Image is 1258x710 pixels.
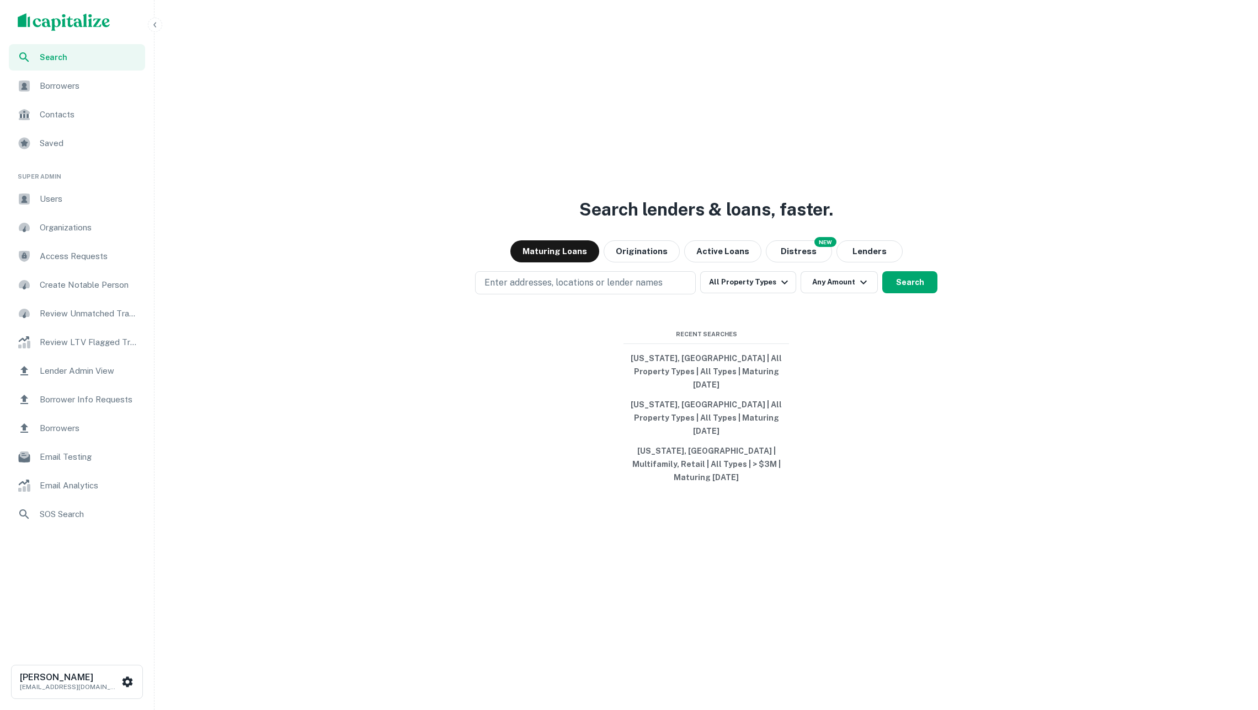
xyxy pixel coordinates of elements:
button: [PERSON_NAME][EMAIL_ADDRESS][DOMAIN_NAME] [11,665,143,699]
span: Email Analytics [40,479,138,492]
span: SOS Search [40,508,138,521]
p: Enter addresses, locations or lender names [484,276,663,289]
p: [EMAIL_ADDRESS][DOMAIN_NAME] [20,682,119,692]
a: Email Testing [9,444,145,470]
span: Contacts [40,108,138,121]
span: Borrowers [40,422,138,435]
a: Email Analytics [9,472,145,499]
a: Users [9,186,145,212]
span: Search [40,51,138,63]
a: Contacts [9,101,145,128]
button: All Property Types [700,271,796,293]
button: Search [882,271,937,293]
a: Access Requests [9,243,145,270]
button: Lenders [836,240,903,262]
span: Review LTV Flagged Transactions [40,336,138,349]
span: Access Requests [40,250,138,263]
a: Review Unmatched Transactions [9,300,145,327]
span: Saved [40,137,138,150]
div: NEW [814,237,836,247]
iframe: Chat Widget [1203,622,1258,675]
span: Borrower Info Requests [40,393,138,406]
button: Originations [604,240,680,262]
button: Any Amount [801,271,878,293]
button: Active Loans [684,240,761,262]
a: Review LTV Flagged Transactions [9,329,145,356]
h3: Search lenders & loans, faster. [579,196,833,223]
a: Borrowers [9,415,145,442]
a: SOS Search [9,501,145,528]
button: [US_STATE], [GEOGRAPHIC_DATA] | All Property Types | All Types | Maturing [DATE] [623,348,789,395]
a: Search [9,44,145,71]
a: Saved [9,130,145,157]
h6: [PERSON_NAME] [20,673,119,682]
a: Organizations [9,214,145,241]
button: [US_STATE], [GEOGRAPHIC_DATA] | Multifamily, Retail | All Types | > $3M | Maturing [DATE] [623,441,789,487]
button: [US_STATE], [GEOGRAPHIC_DATA] | All Property Types | All Types | Maturing [DATE] [623,395,789,441]
span: Email Testing [40,450,138,464]
a: Lender Admin View [9,358,145,384]
a: Create Notable Person [9,272,145,298]
span: Organizations [40,221,138,234]
li: Super Admin [9,159,145,186]
button: Maturing Loans [510,240,599,262]
span: Users [40,192,138,206]
button: Enter addresses, locations or lender names [475,271,696,294]
button: Search distressed loans with lien and other non-mortgage details. [766,240,832,262]
a: Borrower Info Requests [9,386,145,413]
a: Borrowers [9,73,145,99]
span: Create Notable Person [40,278,138,292]
span: Borrowers [40,79,138,93]
span: Recent Searches [623,330,789,339]
img: capitalize-logo.png [18,13,110,31]
span: Lender Admin View [40,364,138,378]
span: Review Unmatched Transactions [40,307,138,320]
